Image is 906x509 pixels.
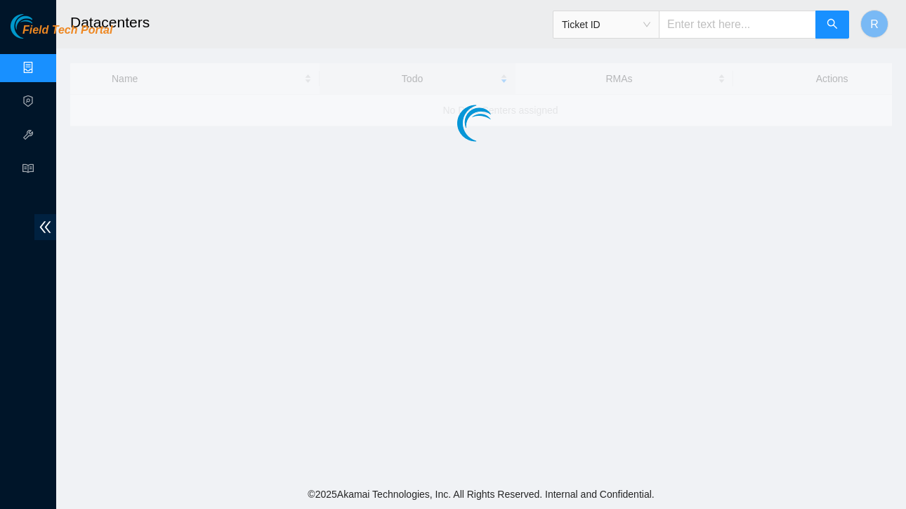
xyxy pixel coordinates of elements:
[659,11,816,39] input: Enter text here...
[11,14,71,39] img: Akamai Technologies
[22,157,34,185] span: read
[56,480,906,509] footer: © 2025 Akamai Technologies, Inc. All Rights Reserved. Internal and Confidential.
[34,214,56,240] span: double-left
[870,15,879,33] span: R
[22,24,112,37] span: Field Tech Portal
[815,11,849,39] button: search
[11,25,112,44] a: Akamai TechnologiesField Tech Portal
[827,18,838,32] span: search
[860,10,888,38] button: R
[562,14,650,35] span: Ticket ID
